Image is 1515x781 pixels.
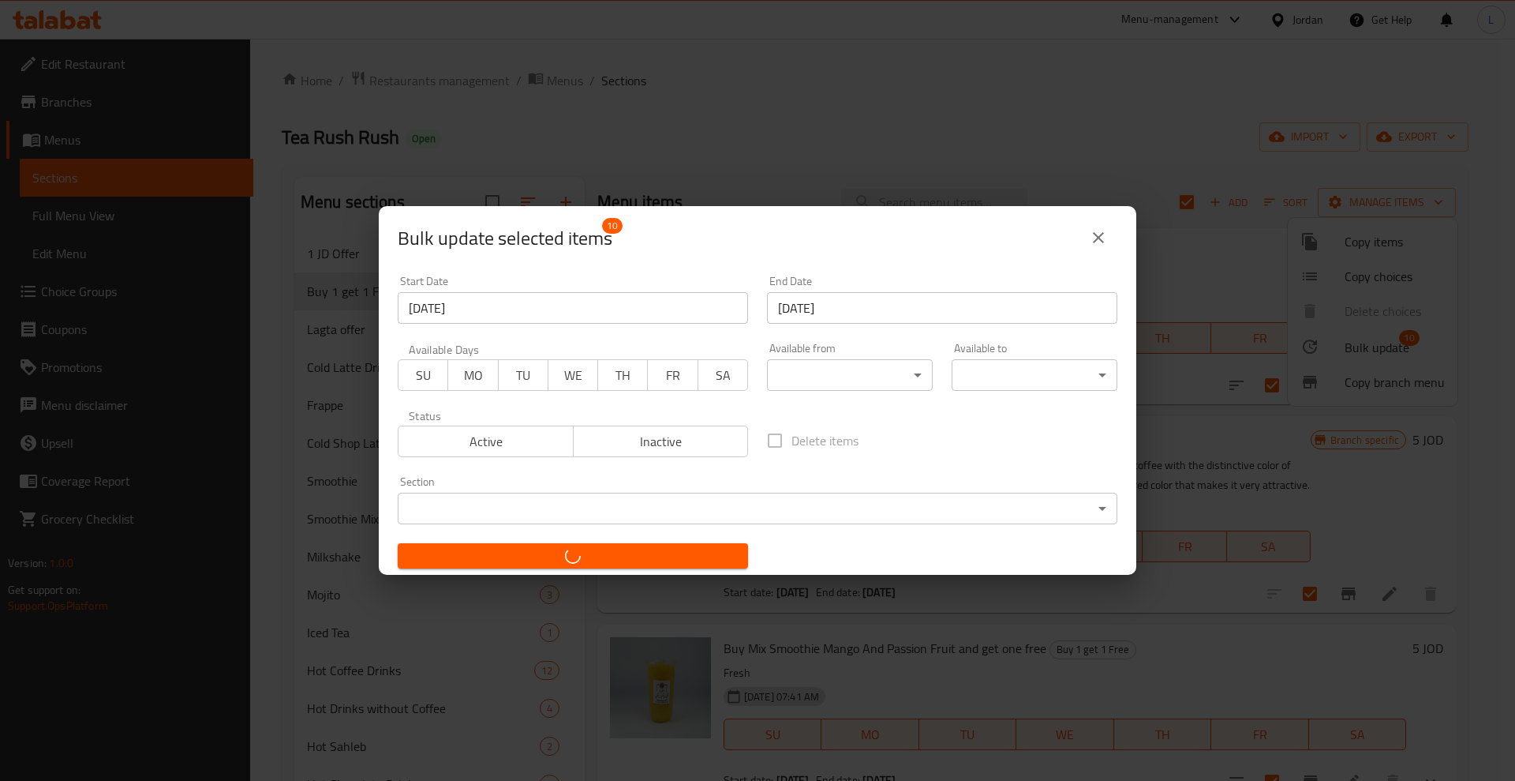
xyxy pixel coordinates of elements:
[698,359,748,391] button: SA
[604,364,642,387] span: TH
[1079,219,1117,257] button: close
[705,364,742,387] span: SA
[654,364,691,387] span: FR
[952,359,1117,391] div: ​
[405,430,567,453] span: Active
[573,426,749,457] button: Inactive
[597,359,648,391] button: TH
[580,430,743,453] span: Inactive
[548,359,598,391] button: WE
[454,364,492,387] span: MO
[398,426,574,457] button: Active
[791,431,858,450] span: Delete items
[767,359,933,391] div: ​
[447,359,498,391] button: MO
[498,359,548,391] button: TU
[405,364,442,387] span: SU
[505,364,542,387] span: TU
[398,226,612,251] span: Selected items count
[555,364,592,387] span: WE
[398,359,448,391] button: SU
[602,218,623,234] span: 10
[398,493,1117,524] div: ​
[647,359,698,391] button: FR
